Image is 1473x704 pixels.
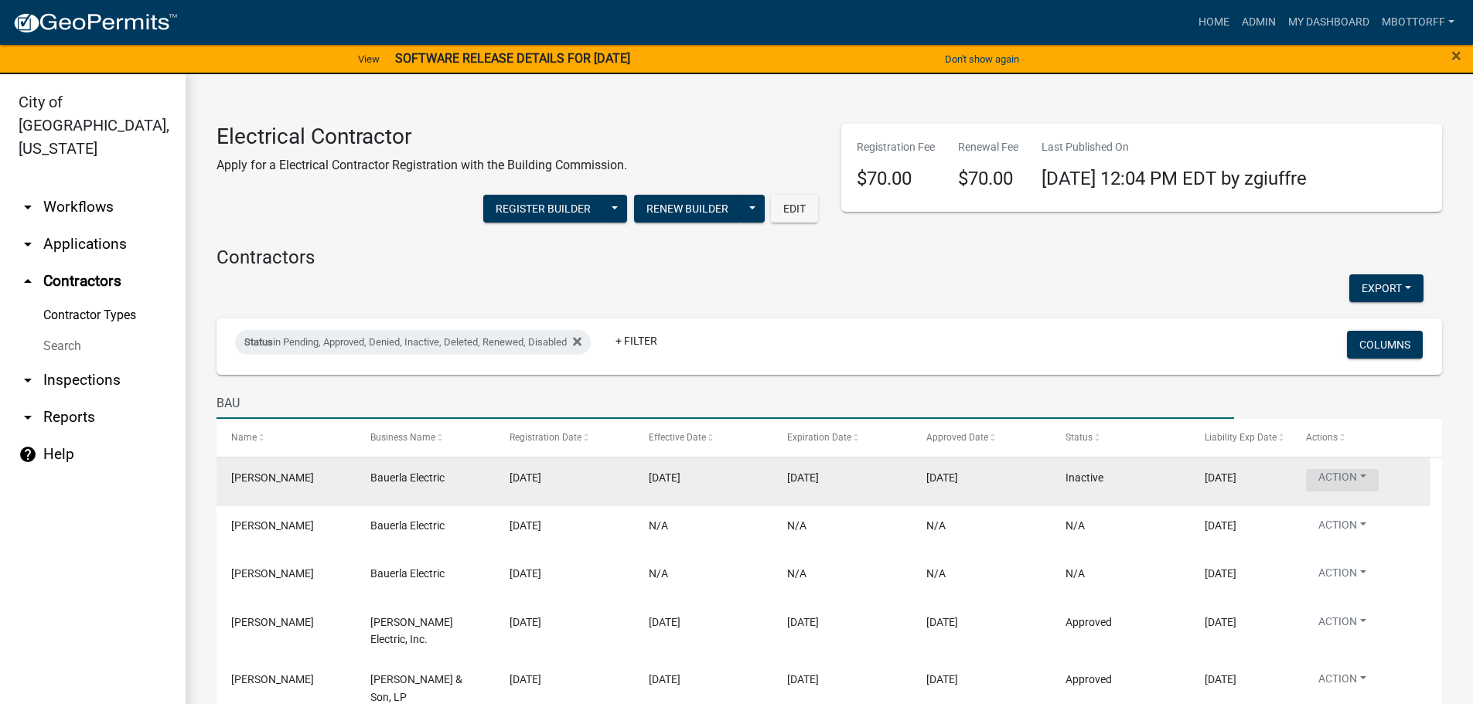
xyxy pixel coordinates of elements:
span: 01/01/2025 [510,567,541,580]
input: Search for contractors [217,387,1234,419]
p: Renewal Fee [958,139,1018,155]
span: N/A [649,567,668,580]
span: Approved [1066,616,1112,628]
span: Bauerla Electric [370,519,445,532]
button: Register Builder [483,195,603,223]
datatable-header-cell: Effective Date [633,419,772,456]
datatable-header-cell: Liability Exp Date [1189,419,1291,456]
span: 10/01/2025 [1205,673,1236,685]
span: 07/12/2025 [1205,471,1236,484]
h4: $70.00 [958,168,1018,190]
datatable-header-cell: Registration Date [495,419,634,456]
span: Larry Bauerla [231,519,314,532]
span: Status [244,336,273,348]
span: N/A [1066,567,1085,580]
a: My Dashboard [1282,8,1376,37]
span: 12/31/2025 [787,616,819,628]
span: Status [1066,432,1093,443]
span: Registration Date [510,432,581,443]
span: Inactive [1066,471,1103,484]
span: N/A [787,519,806,532]
h4: Contractors [217,247,1442,269]
span: Approved [1066,673,1112,685]
button: Columns [1347,331,1423,359]
span: Expiration Date [787,432,851,443]
p: Apply for a Electrical Contractor Registration with the Building Commission. [217,156,627,175]
span: Bauerla Electric [370,471,445,484]
a: Mbottorff [1376,8,1461,37]
datatable-header-cell: Actions [1291,419,1430,456]
span: Approved Date [926,432,988,443]
span: 12/06/2024 [926,673,958,685]
span: Liability Exp Date [1205,432,1277,443]
span: 12/06/2024 [649,673,680,685]
i: arrow_drop_down [19,408,37,427]
i: arrow_drop_down [19,371,37,389]
i: arrow_drop_down [19,198,37,216]
button: Edit [771,195,818,223]
span: 07/01/2026 [1205,616,1236,628]
a: Admin [1236,8,1282,37]
i: arrow_drop_up [19,272,37,291]
h3: Electrical Contractor [217,124,627,150]
button: Close [1451,46,1461,65]
span: 12/13/2024 [926,616,958,628]
span: Shambaugh & Son, LP [370,673,462,703]
span: Effective Date [649,432,706,443]
a: + Filter [603,327,670,355]
button: Action [1306,614,1379,636]
span: 01/13/2025 [649,471,680,484]
a: Home [1192,8,1236,37]
div: in Pending, Approved, Denied, Inactive, Deleted, Renewed, Disabled [235,330,591,355]
i: arrow_drop_down [19,235,37,253]
button: Action [1306,517,1379,539]
a: View [352,46,386,72]
span: Bauerla Electric [370,567,445,580]
span: 01/11/2025 [510,471,541,484]
span: 07/12/2025 [1205,519,1236,532]
p: Registration Fee [857,139,935,155]
datatable-header-cell: Expiration Date [772,419,912,456]
span: Business Name [370,432,435,443]
span: 12/06/2024 [510,673,541,685]
span: Amy Baurle [231,616,314,628]
button: Renew Builder [634,195,741,223]
button: Export [1349,274,1424,302]
span: × [1451,45,1461,66]
span: Larry Bauerla [231,471,314,484]
span: Actions [1306,432,1338,443]
span: Name [231,432,257,443]
datatable-header-cell: Approved Date [912,419,1051,456]
span: Biehle Electric, Inc. [370,616,453,646]
p: Last Published On [1042,139,1307,155]
span: 12/31/2025 [787,673,819,685]
button: Don't show again [939,46,1025,72]
datatable-header-cell: Status [1051,419,1190,456]
h4: $70.00 [857,168,935,190]
span: Ron Keys [231,673,314,685]
span: 01/13/2025 [926,471,958,484]
datatable-header-cell: Business Name [356,419,495,456]
span: N/A [926,567,946,580]
i: help [19,445,37,464]
button: Action [1306,565,1379,587]
span: 01/11/2025 [510,519,541,532]
span: 12/31/2025 [787,471,819,484]
span: N/A [1066,519,1085,532]
span: N/A [926,519,946,532]
span: [DATE] 12:04 PM EDT by zgiuffre [1042,168,1307,189]
span: N/A [649,519,668,532]
span: 12/13/2024 [510,616,541,628]
span: 12/13/2024 [649,616,680,628]
button: Action [1306,469,1379,491]
span: N/A [787,567,806,580]
datatable-header-cell: Name [217,419,356,456]
span: 07/12/2025 [1205,567,1236,580]
button: Action [1306,671,1379,693]
strong: SOFTWARE RELEASE DETAILS FOR [DATE] [395,51,630,66]
span: Larry Bauerla [231,567,314,580]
